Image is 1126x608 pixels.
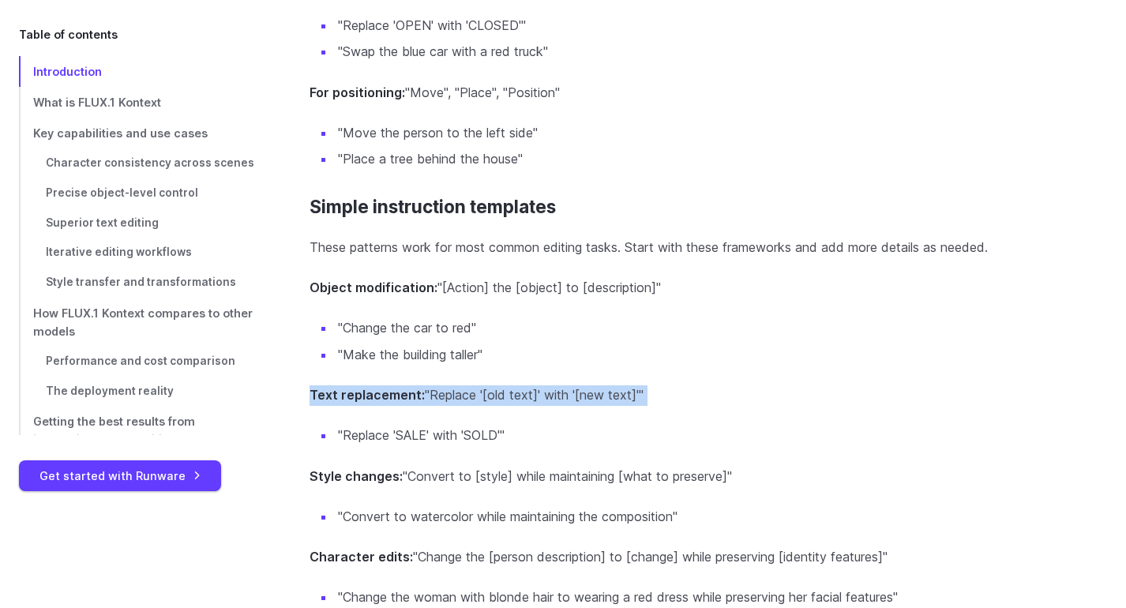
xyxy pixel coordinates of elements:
[46,385,174,397] span: The deployment reality
[46,276,236,288] span: Style transfer and transformations
[33,415,195,447] span: Getting the best results from instruction-based editing
[19,118,259,148] a: Key capabilities and use cases
[335,16,1107,36] li: "Replace 'OPEN' with 'CLOSED'"
[19,238,259,268] a: Iterative editing workflows
[335,42,1107,62] li: "Swap the blue car with a red truck"
[335,587,1107,608] li: "Change the woman with blonde hair to wearing a red dress while preserving her facial features"
[335,345,1107,366] li: "Make the building taller"
[335,123,1107,144] li: "Move the person to the left side"
[310,385,1107,406] p: "Replace '[old text]' with '[new text]'"
[335,149,1107,170] li: "Place a tree behind the house"
[335,426,1107,446] li: "Replace 'SALE' with 'SOLD'"
[19,460,221,491] a: Get started with Runware
[33,96,161,109] span: What is FLUX.1 Kontext
[310,547,1107,568] p: "Change the [person description] to [change] while preserving [identity features]"
[310,84,405,100] strong: For positioning:
[310,280,437,295] strong: Object modification:
[19,87,259,118] a: What is FLUX.1 Kontext
[33,306,253,338] span: How FLUX.1 Kontext compares to other models
[46,186,198,199] span: Precise object-level control
[310,467,1107,487] p: "Convert to [style] while maintaining [what to preserve]"
[19,208,259,238] a: Superior text editing
[19,148,259,178] a: Character consistency across scenes
[33,126,208,140] span: Key capabilities and use cases
[19,268,259,298] a: Style transfer and transformations
[310,83,1107,103] p: "Move", "Place", "Position"
[310,387,425,403] strong: Text replacement:
[19,25,118,43] span: Table of contents
[19,377,259,407] a: The deployment reality
[19,347,259,377] a: Performance and cost comparison
[33,65,102,78] span: Introduction
[19,298,259,347] a: How FLUX.1 Kontext compares to other models
[19,407,259,456] a: Getting the best results from instruction-based editing
[19,178,259,208] a: Precise object-level control
[310,238,1107,258] p: These patterns work for most common editing tasks. Start with these frameworks and add more detai...
[46,156,254,169] span: Character consistency across scenes
[310,549,413,565] strong: Character edits:
[46,216,159,229] span: Superior text editing
[335,507,1107,527] li: "Convert to watercolor while maintaining the composition"
[310,278,1107,298] p: "[Action] the [object] to [description]"
[46,355,235,367] span: Performance and cost comparison
[46,246,192,258] span: Iterative editing workflows
[335,318,1107,339] li: "Change the car to red"
[19,56,259,87] a: Introduction
[310,468,403,484] strong: Style changes:
[310,197,556,218] a: Simple instruction templates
